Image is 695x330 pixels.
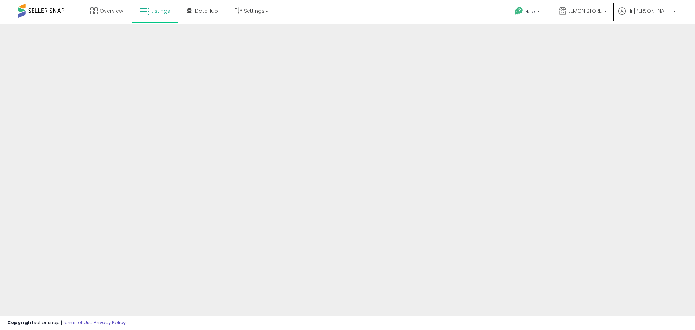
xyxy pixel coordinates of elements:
[7,319,34,326] strong: Copyright
[568,7,602,14] span: LEMON STORE
[509,1,547,24] a: Help
[195,7,218,14] span: DataHub
[100,7,123,14] span: Overview
[525,8,535,14] span: Help
[7,319,126,326] div: seller snap | |
[62,319,93,326] a: Terms of Use
[151,7,170,14] span: Listings
[618,7,676,24] a: Hi [PERSON_NAME]
[514,7,523,16] i: Get Help
[94,319,126,326] a: Privacy Policy
[628,7,671,14] span: Hi [PERSON_NAME]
